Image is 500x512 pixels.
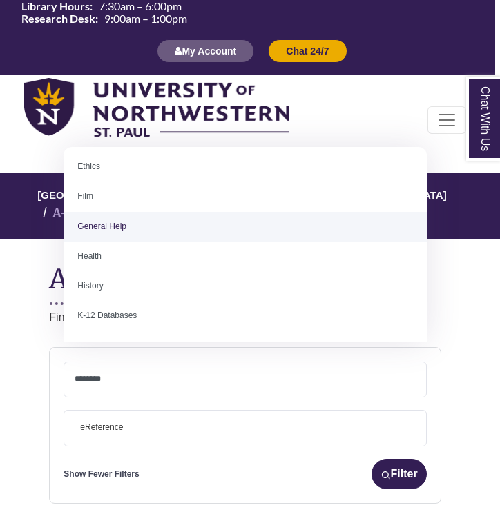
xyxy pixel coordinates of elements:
[372,459,427,489] button: Filter
[64,301,426,331] li: K-12 Databases
[268,45,347,57] a: Chat 24/7
[64,152,426,181] li: Ethics
[126,424,132,435] textarea: Search
[49,173,441,239] nav: breadcrumb
[64,242,426,271] li: Health
[157,39,254,63] button: My Account
[75,421,123,434] li: eReference
[64,271,426,301] li: History
[64,468,139,481] a: Show Fewer Filters
[24,78,289,162] img: library_home
[157,45,254,57] a: My Account
[99,1,182,12] span: 7:30am – 6:00pm
[37,187,235,201] a: [GEOGRAPHIC_DATA][PERSON_NAME]
[104,13,187,24] span: 9:00am – 1:00pm
[75,375,415,386] textarea: Search
[16,12,99,25] th: Research Desk:
[49,308,441,326] p: Find the best library databases for your research.
[64,181,426,211] li: Film
[268,39,347,63] button: Chat 24/7
[37,204,139,224] li: A-Z Databases
[249,187,447,201] a: [PERSON_NAME][GEOGRAPHIC_DATA]
[64,212,426,242] li: General Help
[427,106,466,134] button: Toggle navigation
[49,253,441,295] h1: A-Z Databases
[80,421,123,434] span: eReference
